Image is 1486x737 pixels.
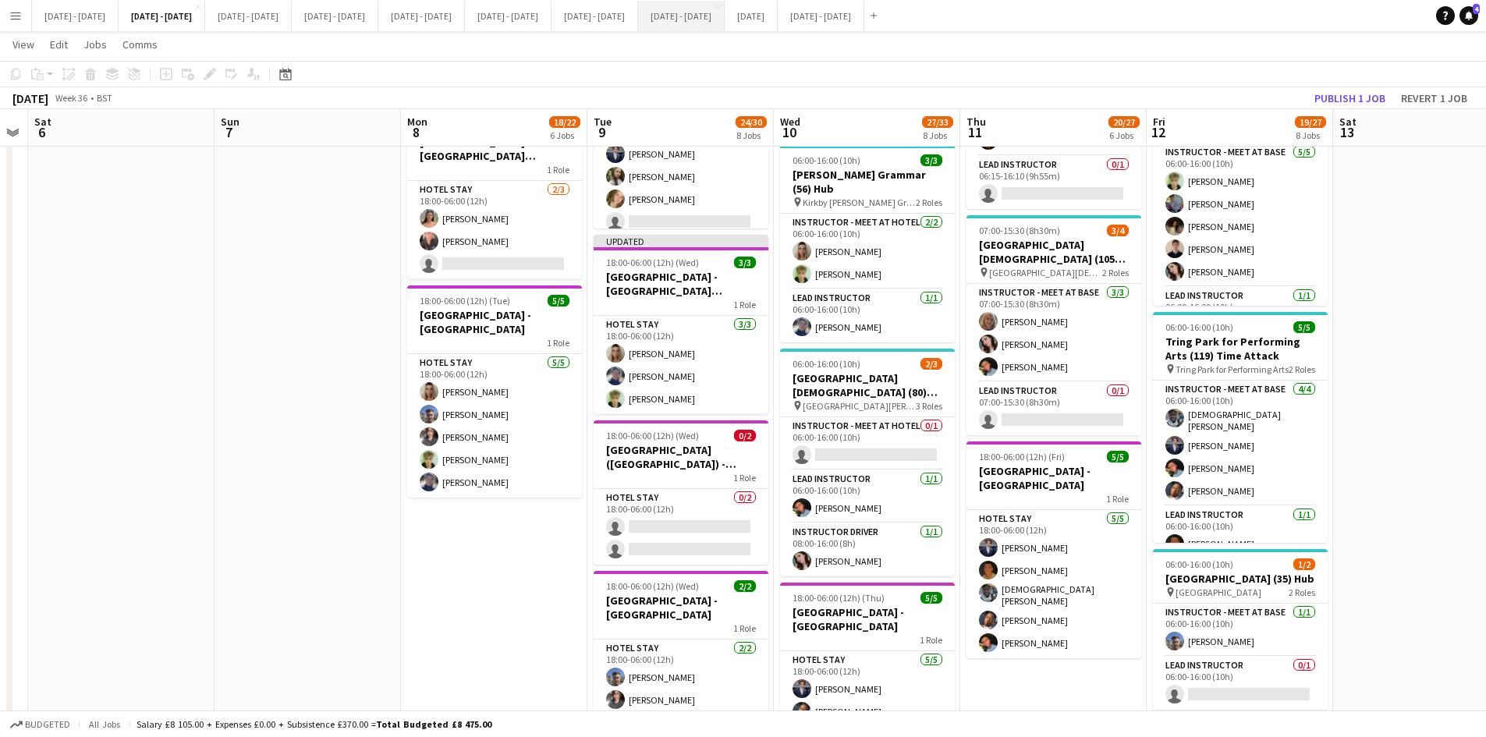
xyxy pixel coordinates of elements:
[734,257,756,268] span: 3/3
[1295,116,1326,128] span: 19/27
[8,716,73,733] button: Budgeted
[594,66,768,237] app-card-role: Instructor - Meet at Base5/607:00-15:30 (8h30m)[DEMOGRAPHIC_DATA][PERSON_NAME]Ais [PERSON_NAME][P...
[964,123,986,141] span: 11
[778,123,800,141] span: 10
[378,1,465,31] button: [DATE] - [DATE]
[1153,144,1328,287] app-card-role: Instructor - Meet at Base5/506:00-16:00 (10h)[PERSON_NAME][PERSON_NAME][PERSON_NAME][PERSON_NAME]...
[606,580,699,592] span: 18:00-06:00 (12h) (Wed)
[1176,586,1261,598] span: [GEOGRAPHIC_DATA]
[966,464,1141,492] h3: [GEOGRAPHIC_DATA] - [GEOGRAPHIC_DATA]
[922,116,953,128] span: 27/33
[405,123,427,141] span: 8
[116,34,164,55] a: Comms
[606,257,699,268] span: 18:00-06:00 (12h) (Wed)
[734,430,756,441] span: 0/2
[920,634,942,646] span: 1 Role
[793,154,860,166] span: 06:00-16:00 (10h)
[1308,88,1392,108] button: Publish 1 job
[966,238,1141,266] h3: [GEOGRAPHIC_DATA][DEMOGRAPHIC_DATA] (105) Mission Possible
[6,34,41,55] a: View
[594,489,768,565] app-card-role: Hotel Stay0/218:00-06:00 (12h)
[594,420,768,565] app-job-card: 18:00-06:00 (12h) (Wed)0/2[GEOGRAPHIC_DATA] ([GEOGRAPHIC_DATA]) - [GEOGRAPHIC_DATA]1 RoleHotel St...
[780,115,800,129] span: Wed
[780,349,955,576] app-job-card: 06:00-16:00 (10h)2/3[GEOGRAPHIC_DATA][DEMOGRAPHIC_DATA] (80) Hub (Half Day AM) [GEOGRAPHIC_DATA][...
[407,181,582,279] app-card-role: Hotel Stay2/318:00-06:00 (12h)[PERSON_NAME][PERSON_NAME]
[407,112,582,279] app-job-card: 18:00-06:00 (12h) (Tue)2/3[GEOGRAPHIC_DATA] - [GEOGRAPHIC_DATA][DEMOGRAPHIC_DATA]1 RoleHotel Stay...
[550,129,580,141] div: 6 Jobs
[966,441,1141,658] app-job-card: 18:00-06:00 (12h) (Fri)5/5[GEOGRAPHIC_DATA] - [GEOGRAPHIC_DATA]1 RoleHotel Stay5/518:00-06:00 (12...
[376,718,491,730] span: Total Budgeted £8 475.00
[966,284,1141,382] app-card-role: Instructor - Meet at Base3/307:00-15:30 (8h30m)[PERSON_NAME][PERSON_NAME][PERSON_NAME]
[966,510,1141,658] app-card-role: Hotel Stay5/518:00-06:00 (12h)[PERSON_NAME][PERSON_NAME][DEMOGRAPHIC_DATA][PERSON_NAME][PERSON_NA...
[780,523,955,576] app-card-role: Instructor Driver1/108:00-16:00 (8h)[PERSON_NAME]
[780,214,955,289] app-card-role: Instructor - Meet at Hotel2/206:00-16:00 (10h)[PERSON_NAME][PERSON_NAME]
[1293,321,1315,333] span: 5/5
[780,168,955,196] h3: [PERSON_NAME] Grammar (56) Hub
[733,622,756,634] span: 1 Role
[780,371,955,399] h3: [GEOGRAPHIC_DATA][DEMOGRAPHIC_DATA] (80) Hub (Half Day AM)
[12,37,34,51] span: View
[50,37,68,51] span: Edit
[1153,604,1328,657] app-card-role: Instructor - Meet at Base1/106:00-16:00 (10h)[PERSON_NAME]
[1108,116,1140,128] span: 20/27
[920,592,942,604] span: 5/5
[549,116,580,128] span: 18/22
[1296,129,1325,141] div: 8 Jobs
[966,215,1141,435] app-job-card: 07:00-15:30 (8h30m)3/4[GEOGRAPHIC_DATA][DEMOGRAPHIC_DATA] (105) Mission Possible [GEOGRAPHIC_DATA...
[44,34,74,55] a: Edit
[594,640,768,715] app-card-role: Hotel Stay2/218:00-06:00 (12h)[PERSON_NAME][PERSON_NAME]
[793,358,860,370] span: 06:00-16:00 (10h)
[1337,123,1357,141] span: 13
[51,92,90,104] span: Week 36
[1107,225,1129,236] span: 3/4
[1107,451,1129,462] span: 5/5
[32,123,51,141] span: 6
[1293,558,1315,570] span: 1/2
[77,34,113,55] a: Jobs
[916,400,942,412] span: 3 Roles
[1153,506,1328,559] app-card-role: Lead Instructor1/106:00-16:00 (10h)[PERSON_NAME]
[1165,321,1233,333] span: 06:00-16:00 (10h)
[780,417,955,470] app-card-role: Instructor - Meet at Hotel0/106:00-16:00 (10h)
[97,92,112,104] div: BST
[780,145,955,342] app-job-card: 06:00-16:00 (10h)3/3[PERSON_NAME] Grammar (56) Hub Kirkby [PERSON_NAME] Grammar2 RolesInstructor ...
[1153,312,1328,543] app-job-card: 06:00-16:00 (10h)5/5Tring Park for Performing Arts (119) Time Attack Tring Park for Performing Ar...
[780,289,955,342] app-card-role: Lead Instructor1/106:00-16:00 (10h)[PERSON_NAME]
[638,1,725,31] button: [DATE] - [DATE]
[725,1,778,31] button: [DATE]
[920,358,942,370] span: 2/3
[1153,549,1328,710] app-job-card: 06:00-16:00 (10h)1/2[GEOGRAPHIC_DATA] (35) Hub [GEOGRAPHIC_DATA]2 RolesInstructor - Meet at Base1...
[979,451,1065,462] span: 18:00-06:00 (12h) (Fri)
[591,123,612,141] span: 9
[733,472,756,484] span: 1 Role
[594,443,768,471] h3: [GEOGRAPHIC_DATA] ([GEOGRAPHIC_DATA]) - [GEOGRAPHIC_DATA]
[1153,572,1328,586] h3: [GEOGRAPHIC_DATA] (35) Hub
[1459,6,1478,25] a: 4
[1289,586,1315,598] span: 2 Roles
[32,1,119,31] button: [DATE] - [DATE]
[1153,75,1328,306] app-job-card: 06:00-16:00 (10h)6/6[PERSON_NAME][GEOGRAPHIC_DATA] (180) Hub (Half Day AM) [PERSON_NAME][GEOGRAPH...
[1153,115,1165,129] span: Fri
[736,116,767,128] span: 24/30
[966,115,986,129] span: Thu
[547,164,569,175] span: 1 Role
[780,470,955,523] app-card-role: Lead Instructor1/106:00-16:00 (10h)[PERSON_NAME]
[606,430,699,441] span: 18:00-06:00 (12h) (Wed)
[923,129,952,141] div: 8 Jobs
[548,295,569,306] span: 5/5
[86,718,123,730] span: All jobs
[205,1,292,31] button: [DATE] - [DATE]
[594,235,768,414] app-job-card: Updated18:00-06:00 (12h) (Wed)3/3[GEOGRAPHIC_DATA] - [GEOGRAPHIC_DATA][PERSON_NAME]1 RoleHotel St...
[733,299,756,310] span: 1 Role
[916,197,942,208] span: 2 Roles
[407,285,582,498] app-job-card: 18:00-06:00 (12h) (Tue)5/5[GEOGRAPHIC_DATA] - [GEOGRAPHIC_DATA]1 RoleHotel Stay5/518:00-06:00 (12...
[218,123,239,141] span: 7
[1153,287,1328,340] app-card-role: Lead Instructor1/106:00-16:00 (10h)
